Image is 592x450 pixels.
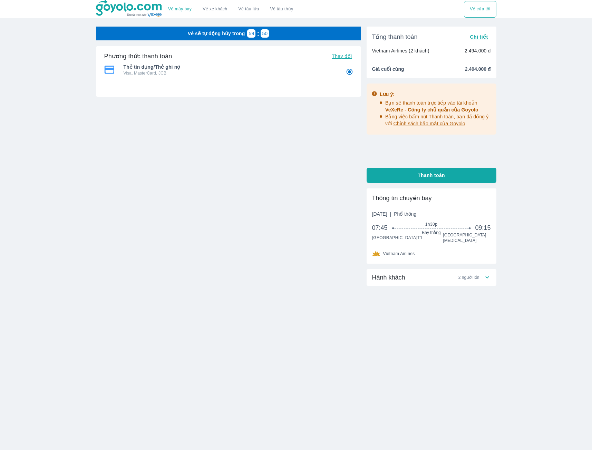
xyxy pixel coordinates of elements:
[372,33,418,41] span: Tổng thanh toán
[418,172,445,179] span: Thanh toán
[264,1,299,18] button: Vé tàu thủy
[475,224,491,232] span: 09:15
[188,30,245,37] p: Vé sẽ tự động hủy trong
[385,107,478,112] span: VeXeRe - Công ty chủ quản của Goyolo
[372,194,491,202] div: Thông tin chuyến bay
[329,51,355,61] button: Thay đổi
[203,7,227,12] a: Vé xe khách
[393,230,469,235] span: Bay thẳng
[124,70,336,76] p: Visa, MasterCard, JCB
[233,1,265,18] a: Vé tàu lửa
[104,52,172,60] h6: Phương thức thanh toán
[464,1,496,18] div: choose transportation mode
[124,63,336,70] span: Thẻ tín dụng/Thẻ ghi nợ
[255,30,261,37] p: :
[104,61,353,78] div: Thẻ tín dụng/Thẻ ghi nợThẻ tín dụng/Thẻ ghi nợVisa, MasterCard, JCB
[249,30,254,37] p: 59
[262,30,268,37] p: 50
[332,53,352,59] span: Thay đổi
[470,34,488,40] span: Chi tiết
[104,66,115,74] img: Thẻ tín dụng/Thẻ ghi nợ
[393,222,469,227] span: 1h30p
[367,168,496,183] button: Thanh toán
[383,251,415,256] span: Vietnam Airlines
[394,211,416,217] span: Phổ thông
[380,91,492,98] div: Lưu ý:
[367,269,496,286] div: Hành khách2 người lớn
[163,1,299,18] div: choose transportation mode
[372,66,404,72] span: Giá cuối cùng
[394,121,465,126] span: Chính sách bảo mật của Goyolo
[465,47,491,54] p: 2.494.000 đ
[465,66,491,72] span: 2.494.000 đ
[372,211,417,217] span: [DATE]
[467,32,491,42] button: Chi tiết
[372,47,429,54] p: Vietnam Airlines (2 khách)
[458,275,479,280] span: 2 người lớn
[385,100,478,112] span: Bạn sẽ thanh toán trực tiếp vào tài khoản
[372,224,394,232] span: 07:45
[168,7,192,12] a: Vé máy bay
[372,273,405,282] span: Hành khách
[464,1,496,18] button: Vé của tôi
[390,211,391,217] span: |
[385,113,492,127] p: Bằng việc bấm nút Thanh toán, bạn đã đồng ý với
